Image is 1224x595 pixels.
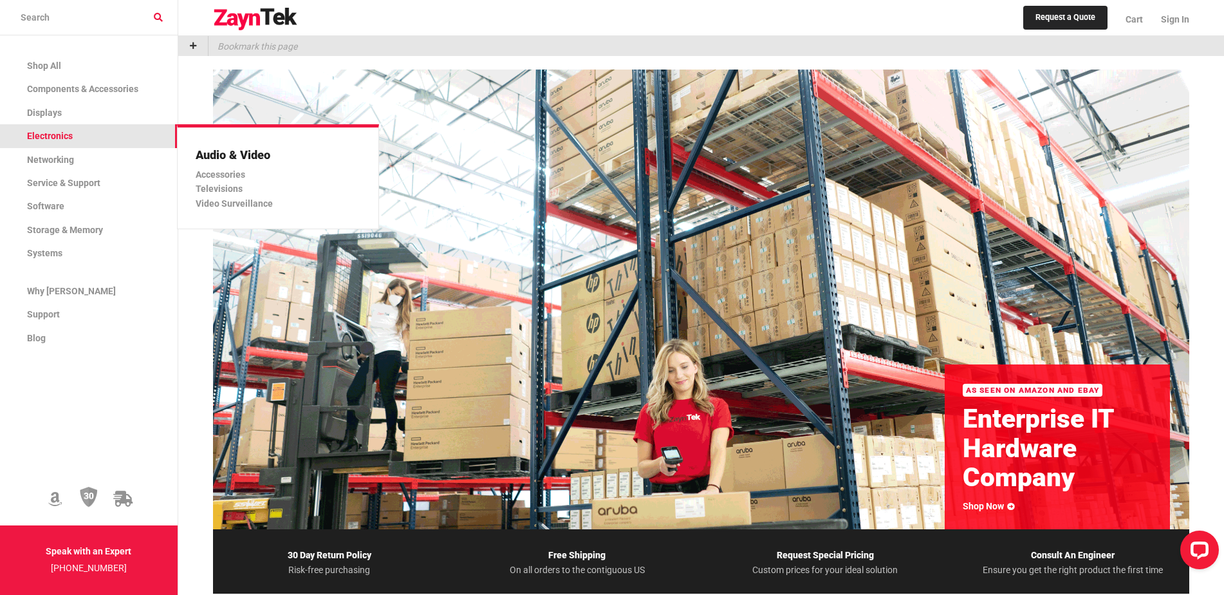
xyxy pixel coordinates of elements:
[461,564,693,576] p: On all orders to the contiguous US
[963,404,1152,493] h2: Enterprise IT Hardware Company
[27,333,46,343] span: Blog
[27,309,60,319] span: Support
[27,131,73,141] span: Electronics
[27,84,138,94] span: Components & Accessories
[27,286,116,296] span: Why [PERSON_NAME]
[1117,3,1152,35] a: Cart
[1152,3,1189,35] a: Sign In
[51,563,127,573] a: [PHONE_NUMBER]
[46,546,131,556] strong: Speak with an Expert
[461,547,693,564] p: Free Shipping
[80,486,98,508] img: 30 Day Return Policy
[709,564,941,576] p: Custom prices for your ideal solution
[1170,525,1224,580] iframe: LiveChat chat widget
[213,564,445,576] p: Risk-free purchasing
[196,196,350,211] a: Video Surveillance
[1023,6,1108,30] a: Request a Quote
[27,61,61,71] span: Shop All
[27,201,64,211] span: Software
[27,248,62,258] span: Systems
[1126,14,1143,24] span: Cart
[196,182,350,196] a: Televisions
[27,108,62,118] span: Displays
[963,501,1015,511] a: Shop Now
[213,547,445,564] p: 30 Day Return Policy
[196,146,350,164] a: Audio & Video
[27,155,74,165] span: Networking
[213,8,298,31] img: logo
[709,547,941,564] p: Request Special Pricing
[957,564,1189,576] p: Ensure you get the right product the first time
[196,167,350,182] a: Accessories
[963,384,1102,397] div: As Seen On Amazon and Ebay
[957,547,1189,564] p: Consult An Engineer
[209,36,297,56] p: Bookmark this page
[27,225,103,235] span: Storage & Memory
[27,178,100,188] span: Service & Support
